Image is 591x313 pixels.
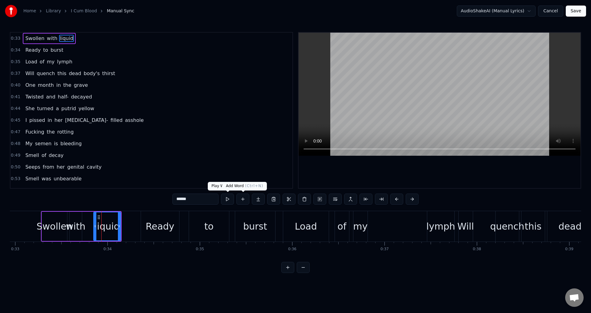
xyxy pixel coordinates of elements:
[33,187,36,194] span: I
[11,82,20,88] span: 0:40
[102,70,116,77] span: thirst
[353,219,368,233] div: my
[11,164,20,170] span: 0:50
[124,117,144,124] span: asshole
[46,35,58,42] span: with
[11,176,20,182] span: 0:53
[53,140,58,147] span: is
[566,6,586,17] button: Save
[25,105,35,112] span: She
[37,187,60,194] span: unburied
[29,117,46,124] span: pissed
[110,117,123,124] span: filled
[222,182,267,191] div: Add Word
[63,82,72,89] span: the
[66,219,86,233] div: with
[65,117,109,124] span: [MEDICAL_DATA]-
[208,182,251,191] div: Play Word
[25,35,45,42] span: Swollen
[288,247,296,252] div: 0:36
[37,105,54,112] span: turned
[42,46,49,54] span: to
[68,70,82,77] span: dead
[36,70,55,77] span: quench
[48,152,64,159] span: decay
[71,8,97,14] a: I Cum Blood
[47,117,53,124] span: in
[25,70,35,77] span: Will
[57,128,74,135] span: rotting
[25,152,39,159] span: Smell
[295,219,317,233] div: Load
[42,163,55,171] span: from
[103,247,112,252] div: 0:34
[50,46,64,54] span: burst
[46,58,55,65] span: my
[46,128,55,135] span: the
[41,152,47,159] span: of
[25,140,33,147] span: My
[25,187,32,194] span: As
[11,117,20,123] span: 0:45
[5,5,17,17] img: youka
[56,82,62,89] span: in
[25,82,36,89] span: One
[25,93,44,100] span: Twisted
[78,105,95,112] span: yellow
[538,6,563,17] button: Cancel
[67,163,85,171] span: genital
[62,187,71,194] span: her
[25,163,41,171] span: Seeps
[25,175,39,182] span: Smell
[146,219,174,233] div: Ready
[70,93,93,100] span: decayed
[11,47,20,53] span: 0:34
[94,219,120,233] div: liquid
[25,117,27,124] span: I
[380,247,389,252] div: 0:37
[11,35,20,42] span: 0:33
[11,106,20,112] span: 0:44
[60,140,82,147] span: bleeding
[11,59,20,65] span: 0:35
[41,175,52,182] span: was
[11,247,19,252] div: 0:33
[34,140,52,147] span: semen
[57,70,67,77] span: this
[11,187,20,194] span: 0:55
[107,8,134,14] span: Manual Sync
[25,46,41,54] span: Ready
[204,219,214,233] div: to
[46,8,61,14] a: Library
[337,219,346,233] div: of
[11,70,20,77] span: 0:37
[55,105,59,112] span: a
[57,93,69,100] span: half-
[37,219,72,233] div: Swollen
[490,219,524,233] div: quench
[73,82,89,89] span: grave
[56,163,66,171] span: her
[196,247,204,252] div: 0:35
[23,8,36,14] a: Home
[86,163,102,171] span: cavity
[54,117,63,124] span: her
[37,82,54,89] span: month
[23,8,134,14] nav: breadcrumb
[565,247,573,252] div: 0:39
[11,94,20,100] span: 0:41
[11,152,20,159] span: 0:49
[56,58,73,65] span: lymph
[39,58,45,65] span: of
[558,219,581,233] div: dead
[11,129,20,135] span: 0:47
[11,141,20,147] span: 0:48
[59,35,74,42] span: liquid
[83,70,100,77] span: body's
[426,219,455,233] div: lymph
[565,288,584,307] a: Open chat
[243,219,267,233] div: burst
[245,184,263,188] span: ( Ctrl+N )
[525,219,541,233] div: this
[457,219,474,233] div: Will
